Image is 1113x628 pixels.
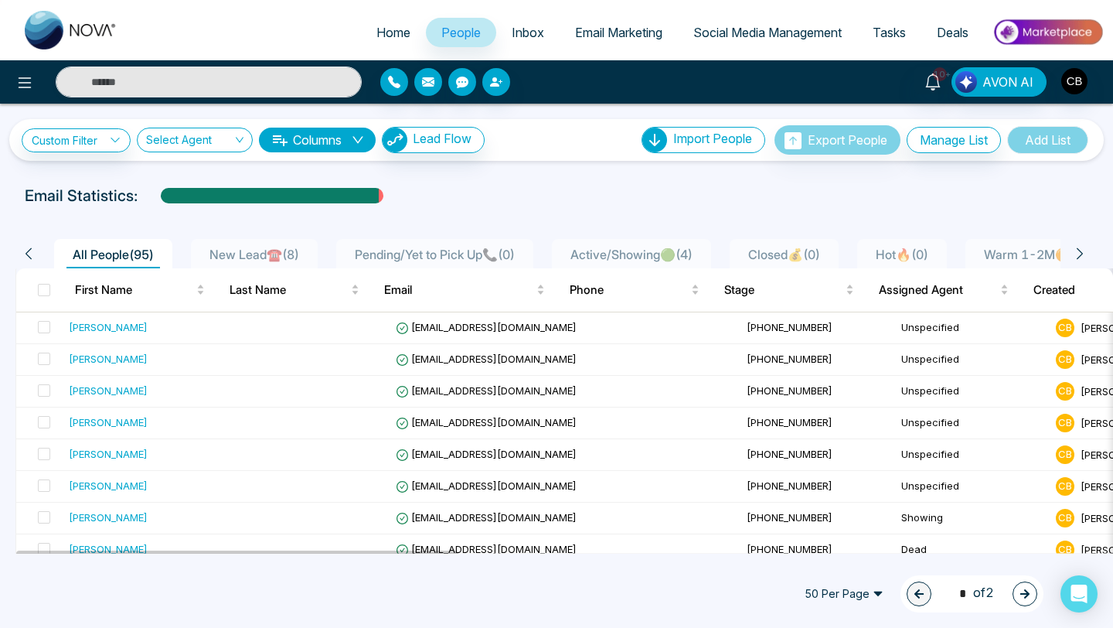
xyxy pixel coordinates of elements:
[747,480,832,492] span: [PHONE_NUMBER]
[383,128,407,152] img: Lead Flow
[921,18,984,47] a: Deals
[1056,477,1074,496] span: C B
[230,281,348,299] span: Last Name
[747,511,832,524] span: [PHONE_NUMBER]
[693,25,842,40] span: Social Media Management
[857,18,921,47] a: Tasks
[396,511,577,524] span: [EMAIL_ADDRESS][DOMAIN_NAME]
[396,480,577,492] span: [EMAIL_ADDRESS][DOMAIN_NAME]
[866,268,1021,312] th: Assigned Agent
[413,131,471,146] span: Lead Flow
[217,268,372,312] th: Last Name
[384,281,533,299] span: Email
[382,127,485,153] button: Lead Flow
[349,247,521,262] span: Pending/Yet to Pick Up📞 ( 0 )
[372,268,557,312] th: Email
[69,446,148,462] div: [PERSON_NAME]
[1056,445,1074,464] span: C B
[1061,68,1087,94] img: User Avatar
[992,15,1104,49] img: Market-place.gif
[873,25,906,40] span: Tasks
[951,67,1047,97] button: AVON AI
[1056,509,1074,527] span: C B
[69,415,148,430] div: [PERSON_NAME]
[557,268,712,312] th: Phone
[25,11,117,49] img: Nova CRM Logo
[22,128,131,152] a: Custom Filter
[496,18,560,47] a: Inbox
[69,351,148,367] div: [PERSON_NAME]
[742,247,826,262] span: Closed💰 ( 0 )
[396,321,577,333] span: [EMAIL_ADDRESS][DOMAIN_NAME]
[361,18,426,47] a: Home
[982,73,1033,91] span: AVON AI
[724,281,842,299] span: Stage
[352,134,364,146] span: down
[955,71,977,93] img: Lead Flow
[978,247,1094,262] span: Warm 1-2M🟠 ( 0 )
[69,319,148,335] div: [PERSON_NAME]
[396,543,577,555] span: [EMAIL_ADDRESS][DOMAIN_NAME]
[259,128,376,152] button: Columnsdown
[673,131,752,146] span: Import People
[794,582,894,606] span: 50 Per Page
[69,541,148,557] div: [PERSON_NAME]
[747,416,832,428] span: [PHONE_NUMBER]
[560,18,678,47] a: Email Marketing
[1056,350,1074,369] span: C B
[1056,382,1074,401] span: C B
[396,448,577,460] span: [EMAIL_ADDRESS][DOMAIN_NAME]
[396,353,577,365] span: [EMAIL_ADDRESS][DOMAIN_NAME]
[1060,575,1098,613] div: Open Intercom Messenger
[1056,414,1074,432] span: C B
[747,448,832,460] span: [PHONE_NUMBER]
[512,25,544,40] span: Inbox
[678,18,857,47] a: Social Media Management
[441,25,481,40] span: People
[63,268,217,312] th: First Name
[895,312,1050,344] td: Unspecified
[950,583,994,604] span: of 2
[203,247,305,262] span: New Lead☎️ ( 8 )
[895,376,1050,408] td: Unspecified
[895,439,1050,471] td: Unspecified
[895,408,1050,439] td: Unspecified
[25,184,138,207] p: Email Statistics:
[747,321,832,333] span: [PHONE_NUMBER]
[895,344,1050,376] td: Unspecified
[907,127,1001,153] button: Manage List
[575,25,662,40] span: Email Marketing
[1056,319,1074,337] span: C B
[69,478,148,493] div: [PERSON_NAME]
[396,384,577,397] span: [EMAIL_ADDRESS][DOMAIN_NAME]
[808,132,887,148] span: Export People
[747,384,832,397] span: [PHONE_NUMBER]
[879,281,997,299] span: Assigned Agent
[426,18,496,47] a: People
[870,247,934,262] span: Hot🔥 ( 0 )
[69,383,148,398] div: [PERSON_NAME]
[564,247,699,262] span: Active/Showing🟢 ( 4 )
[376,127,485,153] a: Lead FlowLead Flow
[1056,541,1074,559] span: C B
[937,25,968,40] span: Deals
[747,543,832,555] span: [PHONE_NUMBER]
[747,353,832,365] span: [PHONE_NUMBER]
[774,125,900,155] button: Export People
[933,67,947,81] span: 10+
[895,471,1050,503] td: Unspecified
[570,281,688,299] span: Phone
[376,25,410,40] span: Home
[712,268,866,312] th: Stage
[75,281,193,299] span: First Name
[66,247,160,262] span: All People ( 95 )
[895,534,1050,566] td: Dead
[69,510,148,525] div: [PERSON_NAME]
[396,416,577,428] span: [EMAIL_ADDRESS][DOMAIN_NAME]
[914,67,951,94] a: 10+
[895,503,1050,534] td: Showing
